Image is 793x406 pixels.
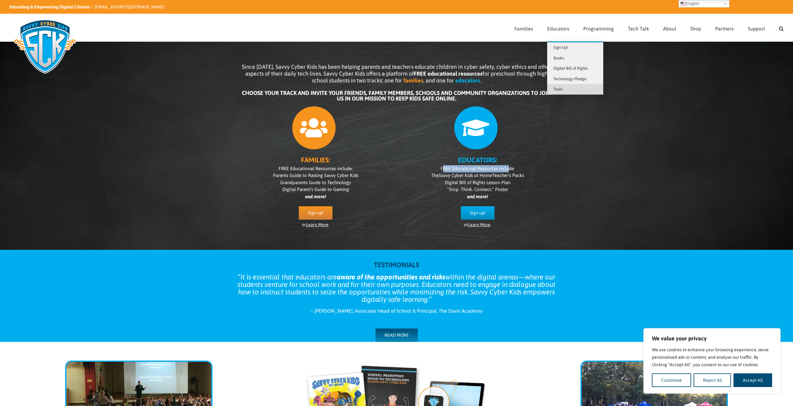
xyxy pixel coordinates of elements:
[547,26,569,31] span: Educators
[547,42,603,53] a: Sign Up!
[748,14,765,41] a: Support
[628,26,649,31] span: Tech Talk
[282,187,349,192] span: Digital Parent’s Guide to Gaming
[280,180,351,185] span: Grandparents Guide to Technology
[9,4,90,9] i: Educating & Empowering Digital Citizens
[455,77,480,84] b: educators
[431,173,524,178] span: The Teacher’s Packs
[652,335,772,342] p: We value your privacy
[553,77,586,81] span: Technology Pledge
[694,373,731,387] button: Reject All
[553,56,564,60] span: Books
[306,222,328,227] a: Learn More
[301,156,330,164] b: FAMILIES:
[583,14,614,41] a: Programming
[439,173,492,178] i: Savvy Cyber Kids at Home
[514,26,533,31] span: Families
[242,90,551,102] b: CHOOSE YOUR TRACK AND INVITE YOUR FRIENDS, FAMILY MEMBERS, SCHOOLS AND COMMUNITY ORGANIZATIONS TO...
[514,14,784,41] nav: Main Menu
[305,194,326,199] i: and more!
[547,74,603,84] a: Technology Pledge
[374,261,419,269] strong: TESTIMONIALS
[553,87,562,91] span: Tools
[663,26,676,31] span: About
[547,84,603,95] a: Tools
[441,166,515,171] span: FREE Educational Resources include:
[690,26,701,31] span: Shop
[95,4,165,9] a: [EMAIL_ADDRESS][DOMAIN_NAME]
[447,187,508,192] span: “Stop. Think. Connect.” Poster
[242,63,552,84] span: Since [DATE], Savvy Cyber Kids has been helping parents and teachers educate children in cyber sa...
[404,77,423,84] b: families
[273,173,358,178] span: Parents Guide to Raising Savvy Cyber Kids
[279,166,353,171] span: FREE Educational Resources include:
[302,222,329,227] span: or .
[553,66,588,71] span: Digital Bill of Rights
[458,156,497,164] b: EDUCATORS:
[9,16,81,78] img: Savvy Cyber Kids Logo
[439,308,483,314] span: The Davis Academy
[733,373,772,387] button: Accept All
[681,1,686,6] img: en
[467,194,488,199] i: and more!
[414,70,482,77] b: FREE educational resources
[547,63,603,74] a: Digital Bill of Rights
[690,14,701,41] a: Shop
[480,77,481,84] span: .
[547,14,569,41] a: Educators
[314,308,353,314] span: [PERSON_NAME]
[464,222,491,227] span: or .
[715,14,734,41] a: Partners
[652,346,772,368] p: We use cookies to enhance your browsing experience, serve personalised ads or content, and analys...
[628,14,649,41] a: Tech Talk
[299,206,332,220] a: Sign up!
[355,308,437,314] span: Associate Head of School & Principal
[423,77,454,84] span: , and one for
[235,273,559,303] blockquote: It is essential that educators are within the digital arenas—where our students venture for schoo...
[583,26,614,31] span: Programming
[308,210,323,216] span: Sign up!
[375,329,418,342] a: READ MORE
[514,14,533,41] a: Families
[715,26,734,31] span: Partners
[547,53,603,63] a: Books
[470,210,485,216] span: Sign up!
[337,273,445,281] strong: aware of the opportunities and risks
[468,222,490,227] a: Learn More
[445,180,510,185] span: Digital Bill of Rights Lesson Plan
[553,45,568,50] span: Sign Up!
[461,206,494,220] a: Sign up!
[779,14,784,41] a: Search
[748,26,765,31] span: Support
[385,333,409,338] span: READ MORE
[652,373,691,387] button: Customise
[663,14,676,41] a: About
